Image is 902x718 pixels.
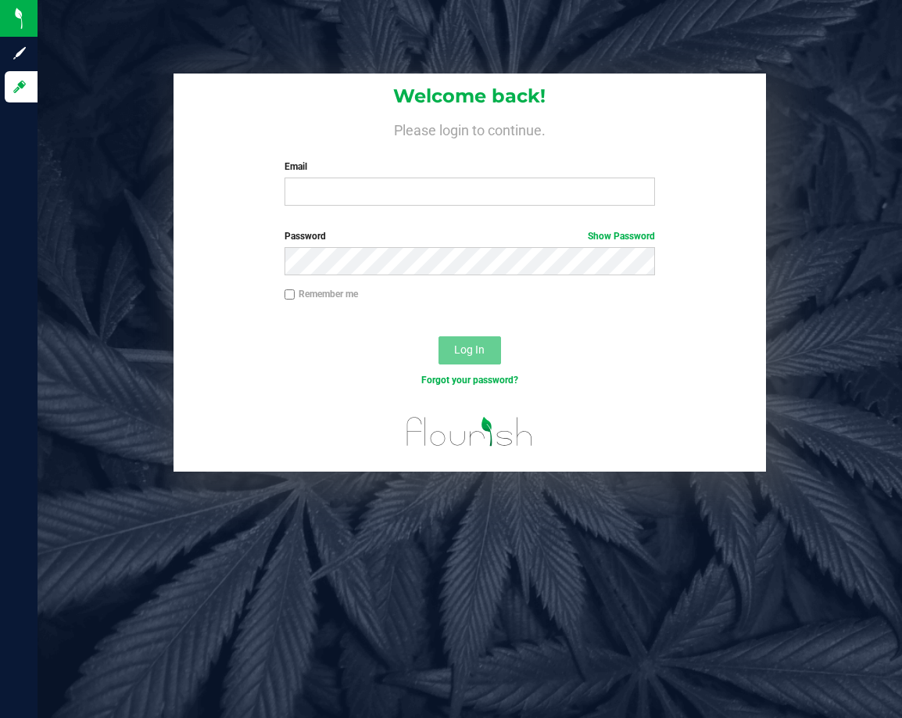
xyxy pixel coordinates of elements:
[285,160,656,174] label: Email
[588,231,655,242] a: Show Password
[174,119,765,138] h4: Please login to continue.
[12,45,27,61] inline-svg: Sign up
[174,86,765,106] h1: Welcome back!
[285,289,295,300] input: Remember me
[12,79,27,95] inline-svg: Log in
[396,404,543,460] img: flourish_logo.svg
[454,343,485,356] span: Log In
[285,231,326,242] span: Password
[438,336,501,364] button: Log In
[285,287,358,301] label: Remember me
[421,375,518,386] a: Forgot your password?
